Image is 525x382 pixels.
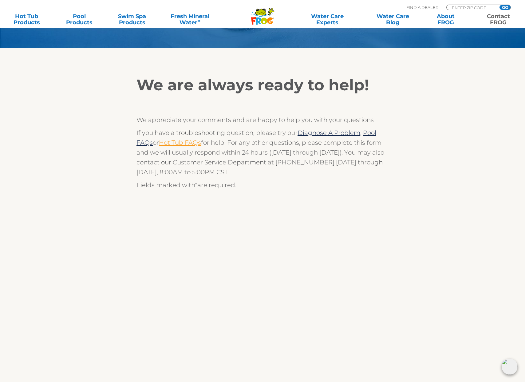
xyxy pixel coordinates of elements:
[136,128,389,177] p: If you have a troubleshooting question, please try our or for help. For any other questions, plea...
[298,129,361,136] a: Diagnose A Problem,
[159,139,201,146] a: Hot Tub FAQs
[372,13,413,26] a: Water CareBlog
[6,13,47,26] a: Hot TubProducts
[112,13,152,26] a: Swim SpaProducts
[136,76,389,94] h2: We are always ready to help!
[451,5,493,10] input: Zip Code Form
[294,13,361,26] a: Water CareExperts
[502,359,518,375] img: openIcon
[425,13,466,26] a: AboutFROG
[406,5,438,10] p: Find A Dealer
[136,115,389,125] p: We appreciate your comments and are happy to help you with your questions
[136,180,389,190] p: Fields marked with are required.
[197,18,200,23] sup: ∞
[478,13,519,26] a: ContactFROG
[59,13,100,26] a: PoolProducts
[164,13,216,26] a: Fresh MineralWater∞
[499,5,511,10] input: GO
